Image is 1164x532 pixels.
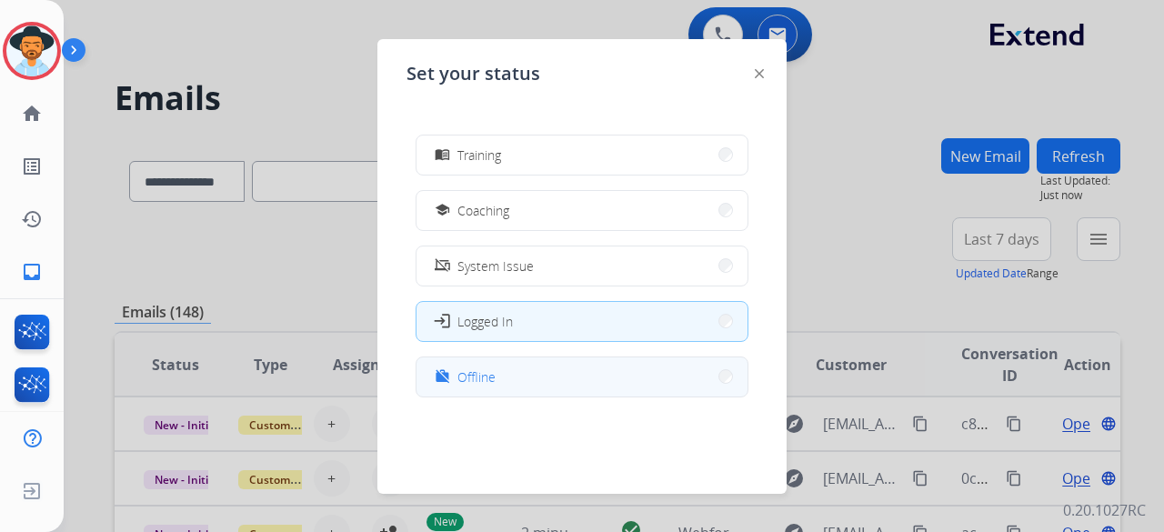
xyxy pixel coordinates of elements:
[1063,499,1146,521] p: 0.20.1027RC
[21,156,43,177] mat-icon: list_alt
[435,203,450,218] mat-icon: school
[21,103,43,125] mat-icon: home
[457,256,534,276] span: System Issue
[416,357,748,396] button: Offline
[416,191,748,230] button: Coaching
[755,69,764,78] img: close-button
[21,208,43,230] mat-icon: history
[416,302,748,341] button: Logged In
[6,25,57,76] img: avatar
[457,201,509,220] span: Coaching
[416,246,748,286] button: System Issue
[457,146,501,165] span: Training
[435,147,450,163] mat-icon: menu_book
[433,312,451,330] mat-icon: login
[457,312,513,331] span: Logged In
[435,369,450,385] mat-icon: work_off
[435,258,450,274] mat-icon: phonelink_off
[406,61,540,86] span: Set your status
[416,136,748,175] button: Training
[457,367,496,386] span: Offline
[21,261,43,283] mat-icon: inbox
